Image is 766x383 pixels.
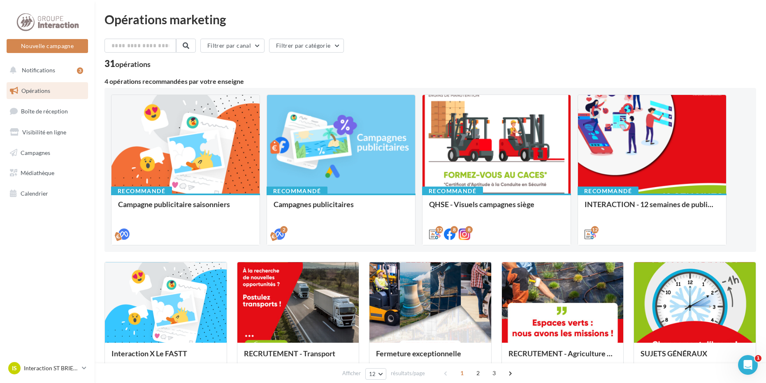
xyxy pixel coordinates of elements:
a: Boîte de réception [5,102,90,120]
div: SUJETS GÉNÉRAUX [641,349,749,366]
p: Interaction ST BRIEUC [24,364,79,372]
a: Campagnes [5,144,90,162]
div: 3 [77,67,83,74]
span: 1 [455,367,469,380]
div: Fermeture exceptionnelle [376,349,485,366]
span: Calendrier [21,190,48,197]
span: 3 [487,367,501,380]
button: Filtrer par canal [200,39,265,53]
div: Recommandé [267,187,327,196]
div: 12 [591,226,599,233]
button: Filtrer par catégorie [269,39,344,53]
span: Campagnes [21,149,50,156]
div: Recommandé [422,187,483,196]
div: 8 [450,226,458,233]
button: 12 [365,368,386,380]
span: Boîte de réception [21,108,68,115]
div: RECRUTEMENT - Agriculture / Espaces verts [508,349,617,366]
div: opérations [115,60,151,68]
span: Médiathèque [21,169,54,176]
div: RECRUTEMENT - Transport [244,349,353,366]
div: Recommandé [578,187,638,196]
button: Notifications 3 [5,62,86,79]
div: 12 [436,226,443,233]
div: 4 opérations recommandées par votre enseigne [104,78,756,85]
span: Afficher [342,369,361,377]
a: Calendrier [5,185,90,202]
span: résultats/page [391,369,425,377]
div: 2 [280,226,288,233]
div: Campagnes publicitaires [274,200,409,217]
button: Nouvelle campagne [7,39,88,53]
div: Opérations marketing [104,13,756,25]
span: 12 [369,371,376,377]
div: Recommandé [111,187,172,196]
div: QHSE - Visuels campagnes siège [429,200,564,217]
div: Interaction X Le FASTT [111,349,220,366]
a: Opérations [5,82,90,99]
span: Opérations [21,87,50,94]
span: 2 [471,367,485,380]
span: IS [12,364,17,372]
a: IS Interaction ST BRIEUC [7,360,88,376]
iframe: Intercom live chat [738,355,758,375]
div: Campagne publicitaire saisonniers [118,200,253,217]
span: Visibilité en ligne [22,129,66,136]
a: Visibilité en ligne [5,124,90,141]
div: 31 [104,59,151,68]
a: Médiathèque [5,164,90,182]
div: INTERACTION - 12 semaines de publication [585,200,720,217]
div: 8 [465,226,473,233]
span: Notifications [22,67,55,74]
span: 1 [755,355,761,362]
